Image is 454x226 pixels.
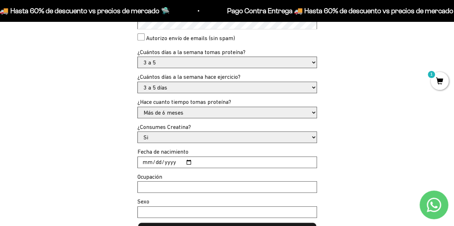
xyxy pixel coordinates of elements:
label: ¿Cuántos días a la semana tomas proteína? [137,49,245,55]
label: ¿Cuántos días a la semana hace ejercicio? [137,73,240,80]
label: Autorizo envío de emails (sin spam) [146,34,235,43]
label: Fecha de nacimiento [137,148,188,155]
a: 1 [431,78,449,86]
label: ¿Consumes Creatina? [137,124,191,130]
label: Sexo [137,198,149,205]
label: Ocupación [137,173,162,180]
label: ¿Hace cuanto tiempo tomas proteína? [137,98,231,105]
mark: 1 [427,70,436,79]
